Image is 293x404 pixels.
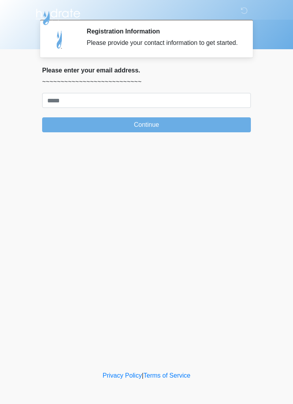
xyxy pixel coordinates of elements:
[42,117,251,132] button: Continue
[42,77,251,87] p: ~~~~~~~~~~~~~~~~~~~~~~~~~~~
[103,372,142,379] a: Privacy Policy
[42,67,251,74] h2: Please enter your email address.
[48,28,72,51] img: Agent Avatar
[34,6,82,26] img: Hydrate IV Bar - Chandler Logo
[142,372,143,379] a: |
[143,372,190,379] a: Terms of Service
[87,38,239,48] div: Please provide your contact information to get started.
